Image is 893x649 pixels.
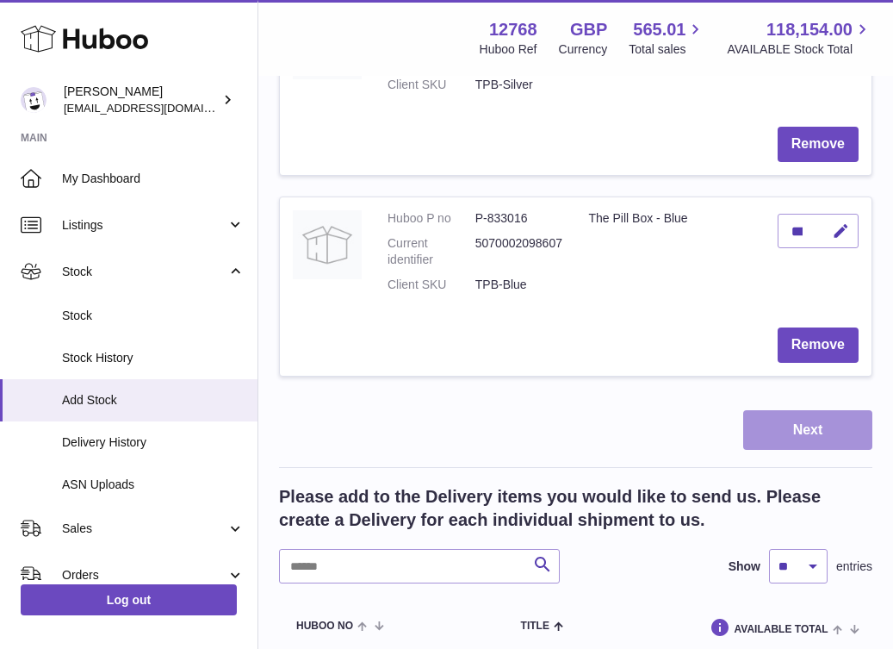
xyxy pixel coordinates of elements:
span: Delivery History [62,434,245,451]
span: ASN Uploads [62,477,245,493]
dd: P-833016 [475,210,563,227]
div: Currency [559,41,608,58]
span: 565.01 [633,18,685,41]
td: The Pill Box - Blue [576,197,766,315]
strong: GBP [570,18,607,41]
label: Show [729,559,760,575]
span: Stock History [62,350,245,366]
span: My Dashboard [62,171,245,187]
img: The Pill Box - Blue [293,210,362,279]
dt: Current identifier [388,235,475,268]
span: Total sales [629,41,705,58]
dd: TPB-Blue [475,277,563,293]
a: 565.01 Total sales [629,18,705,58]
dd: TPB-Silver [475,77,563,93]
h2: Please add to the Delivery items you would like to send us. Please create a Delivery for each ind... [279,485,872,532]
a: 118,154.00 AVAILABLE Stock Total [727,18,872,58]
span: entries [836,559,872,575]
button: Remove [778,127,859,162]
strong: 12768 [489,18,537,41]
dt: Client SKU [388,277,475,293]
button: Remove [778,328,859,363]
img: info@mannox.co.uk [21,87,47,113]
a: Log out [21,584,237,615]
span: Listings [62,217,226,234]
span: Orders [62,567,226,583]
span: Stock [62,308,245,324]
span: Stock [62,264,226,280]
span: Add Stock [62,392,245,409]
span: Huboo no [296,621,353,632]
span: [EMAIL_ADDRESS][DOMAIN_NAME] [64,101,253,115]
span: AVAILABLE Total [735,624,828,635]
button: Next [743,410,872,451]
span: Title [521,621,549,632]
span: Sales [62,521,226,537]
span: 118,154.00 [766,18,853,41]
div: [PERSON_NAME] [64,84,219,116]
dt: Client SKU [388,77,475,93]
div: Huboo Ref [480,41,537,58]
dd: 5070002098607 [475,235,563,268]
span: AVAILABLE Stock Total [727,41,872,58]
dt: Huboo P no [388,210,475,227]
